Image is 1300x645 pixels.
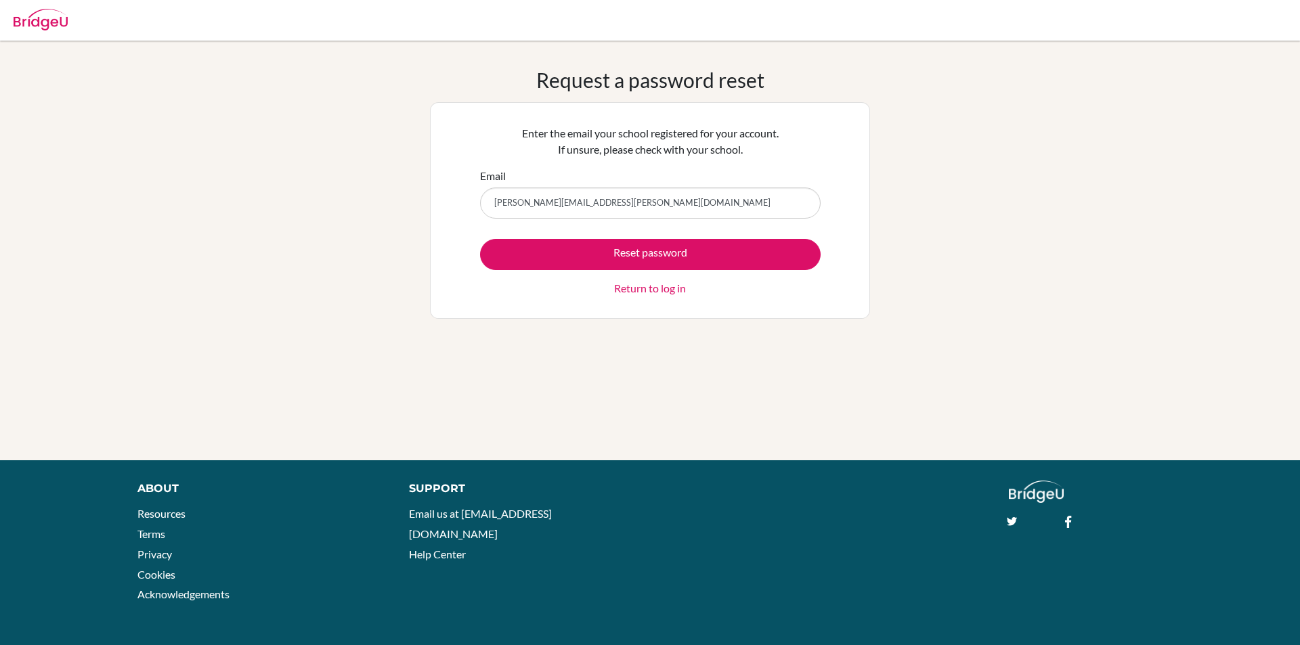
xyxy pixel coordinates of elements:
a: Resources [137,507,186,520]
a: Acknowledgements [137,587,230,600]
a: Cookies [137,568,175,581]
p: Enter the email your school registered for your account. If unsure, please check with your school. [480,125,821,158]
a: Return to log in [614,280,686,296]
img: Bridge-U [14,9,68,30]
a: Terms [137,527,165,540]
a: Email us at [EMAIL_ADDRESS][DOMAIN_NAME] [409,507,552,540]
div: About [137,481,378,497]
label: Email [480,168,506,184]
img: logo_white@2x-f4f0deed5e89b7ecb1c2cc34c3e3d731f90f0f143d5ea2071677605dd97b5244.png [1009,481,1064,503]
button: Reset password [480,239,821,270]
a: Help Center [409,548,466,560]
div: Support [409,481,634,497]
h1: Request a password reset [536,68,764,92]
a: Privacy [137,548,172,560]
